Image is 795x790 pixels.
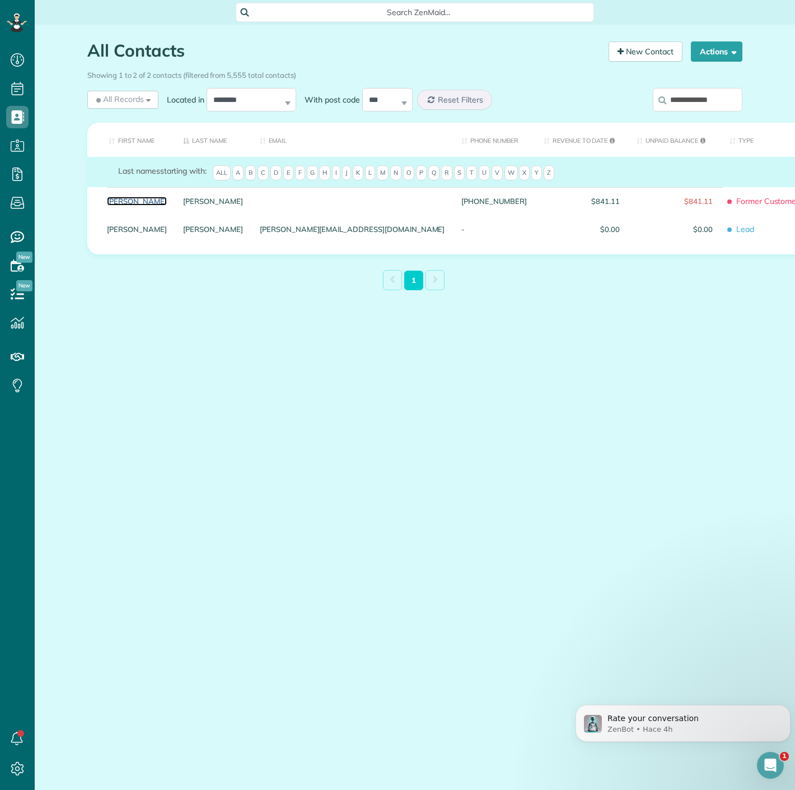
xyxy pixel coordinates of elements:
span: Q [428,165,439,181]
span: M [377,165,389,181]
a: [PERSON_NAME] [107,197,167,205]
h1: All Contacts [87,41,600,60]
span: All Records [94,94,144,105]
div: [PERSON_NAME][EMAIL_ADDRESS][DOMAIN_NAME] [251,215,453,243]
span: All [213,165,231,181]
span: L [365,165,375,181]
span: Y [531,165,542,181]
span: T [466,165,477,181]
th: First Name: activate to sort column ascending [87,123,175,157]
span: Z [544,165,554,181]
span: K [353,165,363,181]
span: C [258,165,269,181]
span: X [519,165,530,181]
span: B [245,165,256,181]
th: Unpaid Balance: activate to sort column ascending [628,123,721,157]
span: Reset Filters [438,95,483,105]
span: $0.00 [544,225,620,233]
span: E [283,165,293,181]
span: S [454,165,465,181]
span: V [492,165,503,181]
th: Revenue to Date: activate to sort column ascending [535,123,628,157]
label: With post code [296,94,362,105]
button: Actions [691,41,742,62]
th: Phone number: activate to sort column ascending [453,123,535,157]
label: Located in [158,94,207,105]
a: [PERSON_NAME] [184,225,244,233]
span: $841.11 [544,197,620,205]
span: R [441,165,452,181]
span: New [16,252,32,263]
span: H [319,165,330,181]
div: [PHONE_NUMBER] [453,187,535,215]
th: Last Name: activate to sort column descending [175,123,252,157]
label: starting with: [118,165,207,176]
th: Email: activate to sort column ascending [251,123,453,157]
span: F [295,165,305,181]
span: N [390,165,401,181]
span: $0.00 [637,225,713,233]
a: [PERSON_NAME] [184,197,244,205]
span: G [307,165,318,181]
span: P [416,165,427,181]
span: New [16,280,32,291]
div: Showing 1 to 2 of 2 contacts (filtered from 5,555 total contacts) [87,66,742,81]
iframe: Intercom notifications mensaje [571,681,795,760]
a: 1 [404,271,423,290]
span: W [504,165,518,181]
a: [PERSON_NAME] [107,225,167,233]
span: O [403,165,414,181]
span: Last names [118,166,160,176]
span: D [270,165,282,181]
a: New Contact [609,41,682,62]
span: $841.11 [637,197,713,205]
div: - [453,215,535,243]
iframe: Intercom live chat [757,752,784,779]
span: 1 [780,752,789,761]
span: J [342,165,351,181]
span: I [332,165,340,181]
span: U [479,165,490,181]
span: A [232,165,244,181]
